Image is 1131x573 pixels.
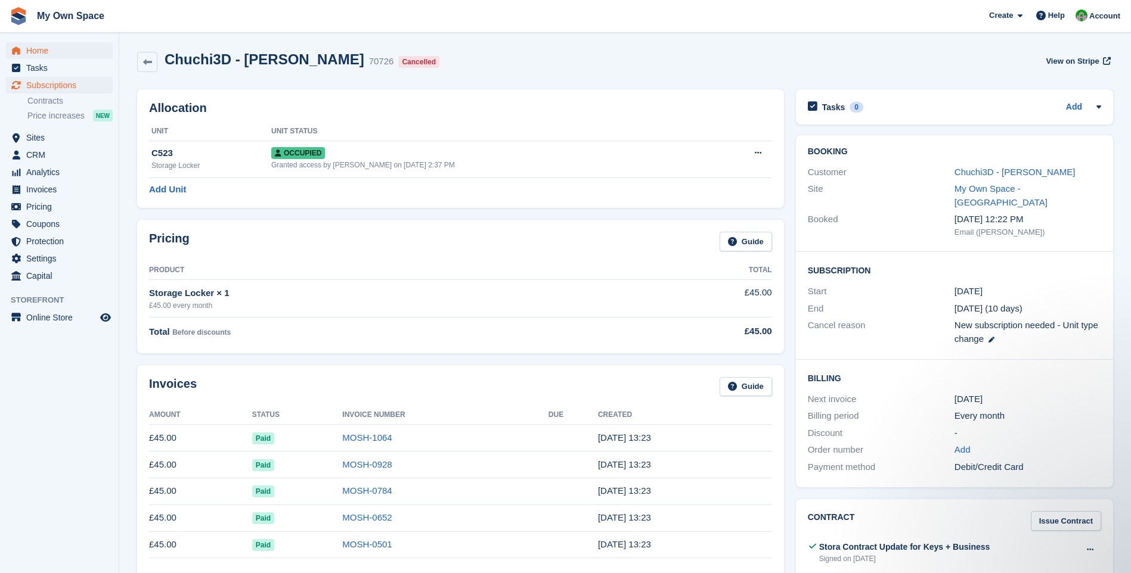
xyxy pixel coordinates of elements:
div: [DATE] 12:22 PM [955,213,1101,226]
a: menu [6,42,113,59]
a: View on Stripe [1041,51,1113,71]
span: Capital [26,267,98,284]
span: Analytics [26,164,98,180]
a: menu [6,77,113,94]
span: Help [1048,10,1065,21]
h2: Chuchi3D - [PERSON_NAME] [165,51,364,67]
a: menu [6,147,113,163]
time: 2025-08-31 12:23:17 UTC [598,432,651,443]
td: £45.00 [616,279,772,317]
a: My Own Space - [GEOGRAPHIC_DATA] [955,183,1048,207]
div: Storage Locker × 1 [149,286,616,300]
td: £45.00 [149,425,252,451]
div: Email ([PERSON_NAME]) [955,226,1101,238]
div: Order number [808,443,955,457]
span: Paid [252,539,274,551]
th: Product [149,261,616,280]
span: Paid [252,512,274,524]
td: £45.00 [149,505,252,531]
h2: Invoices [149,377,197,397]
span: CRM [26,147,98,163]
span: View on Stripe [1046,55,1099,67]
img: Paula Harris [1076,10,1087,21]
div: Every month [955,409,1101,423]
a: menu [6,129,113,146]
div: Cancelled [398,56,439,68]
time: 2025-01-31 01:00:00 UTC [955,285,983,298]
span: Paid [252,485,274,497]
span: Before discounts [172,328,231,337]
a: menu [6,267,113,284]
span: Create [989,10,1013,21]
th: Unit Status [271,122,712,141]
td: £45.00 [149,451,252,478]
th: Unit [149,122,271,141]
span: Total [149,326,170,337]
span: Subscriptions [26,77,98,94]
a: Price increases NEW [27,109,113,122]
img: stora-icon-8386f47178a22dfd0bd8f6a31ec36ba5ce8667c1dd55bd0f319d3a0aa187defe.svg [10,7,27,25]
a: menu [6,198,113,215]
div: Start [808,285,955,298]
span: Account [1089,10,1120,22]
th: Due [549,406,598,425]
div: 0 [850,102,863,113]
span: Sites [26,129,98,146]
td: £45.00 [149,478,252,505]
h2: Allocation [149,101,772,115]
div: Granted access by [PERSON_NAME] on [DATE] 2:37 PM [271,160,712,170]
h2: Booking [808,147,1101,157]
h2: Tasks [822,102,845,113]
th: Amount [149,406,252,425]
time: 2025-05-31 12:23:42 UTC [598,512,651,522]
div: Site [808,182,955,209]
a: menu [6,60,113,76]
a: Preview store [98,310,113,325]
time: 2025-04-30 12:23:42 UTC [598,539,651,549]
div: [DATE] [955,393,1101,406]
span: Protection [26,233,98,250]
time: 2025-06-30 12:23:22 UTC [598,485,651,496]
span: Online Store [26,309,98,326]
div: C523 [151,147,271,160]
a: MOSH-0928 [342,459,392,469]
div: End [808,302,955,316]
td: £45.00 [149,531,252,558]
span: Coupons [26,216,98,232]
a: menu [6,250,113,267]
a: Guide [720,232,772,251]
span: Paid [252,432,274,444]
span: Paid [252,459,274,471]
a: Issue Contract [1031,511,1101,531]
th: Total [616,261,772,280]
span: [DATE] (10 days) [955,303,1022,313]
a: MOSH-0652 [342,512,392,522]
time: 2025-07-31 12:23:15 UTC [598,459,651,469]
a: Chuchi3D - [PERSON_NAME] [955,167,1076,177]
th: Status [252,406,343,425]
a: menu [6,181,113,198]
div: £45.00 every month [149,300,616,311]
div: £45.00 [616,325,772,338]
a: Add [1066,101,1082,114]
a: Add [955,443,971,457]
h2: Subscription [808,264,1101,276]
div: Discount [808,426,955,440]
a: menu [6,164,113,180]
a: MOSH-0784 [342,485,392,496]
div: Cancel reason [808,319,955,345]
a: menu [6,309,113,326]
span: Tasks [26,60,98,76]
a: Guide [720,377,772,397]
span: Settings [26,250,98,267]
a: My Own Space [32,6,109,26]
span: Price increases [27,110,85,122]
div: 70726 [369,55,394,68]
h2: Contract [808,511,855,531]
span: Pricing [26,198,98,215]
th: Created [598,406,772,425]
div: Stora Contract Update for Keys + Business [819,541,990,553]
div: Debit/Credit Card [955,460,1101,474]
a: MOSH-0501 [342,539,392,549]
a: Add Unit [149,183,186,197]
